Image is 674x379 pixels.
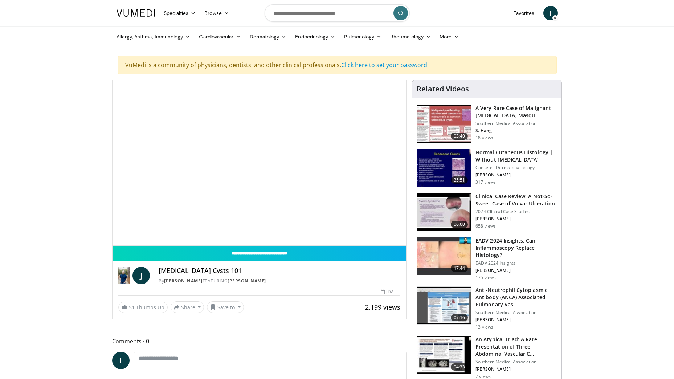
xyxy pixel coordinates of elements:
img: 21dd94d6-2aa4-4e90-8e67-e9d24ce83a66.150x105_q85_crop-smart_upscale.jpg [417,237,471,275]
h3: EADV 2024 Insights: Can Inflammoscopy Replace Histology? [475,237,557,259]
div: By FEATURING [159,278,400,284]
p: 175 views [475,275,496,281]
h3: Anti-Neutrophil Cytoplasmic Antibody (ANCA) Associated Pulmonary Vas… [475,286,557,308]
a: [PERSON_NAME] [164,278,203,284]
a: Specialties [159,6,200,20]
a: 07:16 Anti-Neutrophil Cytoplasmic Antibody (ANCA) Associated Pulmonary Vas… Southern Medical Asso... [417,286,557,330]
p: [PERSON_NAME] [475,366,557,372]
p: Southern Medical Association [475,121,557,126]
div: [DATE] [381,289,400,295]
span: 06:00 [451,221,468,228]
a: Browse [200,6,233,20]
span: Comments 0 [112,337,407,346]
span: 51 [129,304,135,311]
span: 17:44 [451,265,468,272]
a: Cardiovascular [195,29,245,44]
button: Share [171,301,204,313]
a: Pulmonology [340,29,386,44]
p: 18 views [475,135,493,141]
video-js: Video Player [113,80,407,246]
a: 17:44 EADV 2024 Insights: Can Inflammoscopy Replace Histology? EADV 2024 Insights [PERSON_NAME] 1... [417,237,557,281]
a: Dermatology [245,29,291,44]
a: I [543,6,558,20]
p: EADV 2024 Insights [475,260,557,266]
img: cd4a92e4-2b31-4376-97fb-4364d1c8cf52.150x105_q85_crop-smart_upscale.jpg [417,149,471,187]
h4: [MEDICAL_DATA] Cysts 101 [159,267,400,275]
h3: A Very Rare Case of Malignant [MEDICAL_DATA] Masqu… [475,105,557,119]
a: Allergy, Asthma, Immunology [112,29,195,44]
p: [PERSON_NAME] [475,216,557,222]
p: S. Hang [475,128,557,134]
p: Cockerell Dermatopathology [475,165,557,171]
a: Favorites [509,6,539,20]
p: [PERSON_NAME] [475,268,557,273]
a: I [112,352,130,369]
p: [PERSON_NAME] [475,317,557,323]
a: 35:51 Normal Cutaneous Histology | Without [MEDICAL_DATA] Cockerell Dermatopathology [PERSON_NAME... [417,149,557,187]
a: Endocrinology [291,29,340,44]
p: Southern Medical Association [475,359,557,365]
span: 03:40 [451,133,468,140]
p: 13 views [475,324,493,330]
p: 658 views [475,223,496,229]
p: Southern Medical Association [475,310,557,315]
input: Search topics, interventions [265,4,410,22]
a: J [132,267,150,284]
div: VuMedi is a community of physicians, dentists, and other clinical professionals. [118,56,557,74]
img: 088b5fac-d6ad-43d4-be1a-44ee880f5bb0.150x105_q85_crop-smart_upscale.jpg [417,287,471,325]
a: 06:00 Clinical Case Review: A Not-So-Sweet Case of Vulvar Ulceration 2024 Clinical Case Studies [... [417,193,557,231]
img: Dr. Jordan Rennicke [118,267,130,284]
img: 2e26c7c5-ede0-4b44-894d-3a9364780452.150x105_q85_crop-smart_upscale.jpg [417,193,471,231]
h3: Clinical Case Review: A Not-So-Sweet Case of Vulvar Ulceration [475,193,557,207]
span: 35:51 [451,176,468,184]
span: 04:33 [451,363,468,371]
h3: Normal Cutaneous Histology | Without [MEDICAL_DATA] [475,149,557,163]
p: 2024 Clinical Case Studies [475,209,557,215]
span: 2,199 views [365,303,400,311]
a: Click here to set your password [341,61,427,69]
img: 15a2a6c9-b512-40ee-91fa-a24d648bcc7f.150x105_q85_crop-smart_upscale.jpg [417,105,471,143]
p: [PERSON_NAME] [475,172,557,178]
h3: An Atypical Triad: A Rare Presentation of Three Abdominal Vascular C… [475,336,557,358]
a: 03:40 A Very Rare Case of Malignant [MEDICAL_DATA] Masqu… Southern Medical Association S. Hang 18... [417,105,557,143]
a: 51 Thumbs Up [118,302,168,313]
p: 317 views [475,179,496,185]
h4: Related Videos [417,85,469,93]
a: More [435,29,463,44]
a: [PERSON_NAME] [228,278,266,284]
img: VuMedi Logo [117,9,155,17]
img: d401dcb5-d65d-40e5-ab2d-61bb07612117.150x105_q85_crop-smart_upscale.jpg [417,336,471,374]
button: Save to [207,301,244,313]
a: Rheumatology [386,29,435,44]
span: 07:16 [451,314,468,321]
